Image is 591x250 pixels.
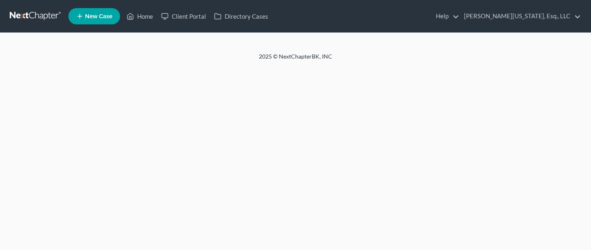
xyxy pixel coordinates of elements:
[432,9,459,24] a: Help
[63,52,528,67] div: 2025 © NextChapterBK, INC
[460,9,581,24] a: [PERSON_NAME][US_STATE], Esq., LLC
[68,8,120,24] new-legal-case-button: New Case
[123,9,157,24] a: Home
[157,9,210,24] a: Client Portal
[210,9,272,24] a: Directory Cases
